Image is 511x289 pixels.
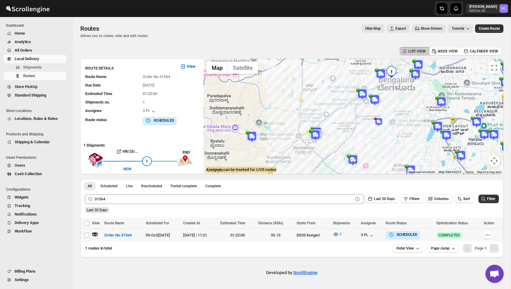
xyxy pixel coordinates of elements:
img: shop.svg [88,148,103,172]
nav: Pagination [463,244,499,253]
text: RC [502,7,506,11]
span: Cash Collection [15,172,42,176]
span: Store PickUp [15,84,37,89]
button: Locations, Rules & Rates [4,114,66,123]
span: Dashboard [6,23,69,28]
span: Last 30 Days [374,197,395,201]
span: Store Locations [6,108,69,113]
div: 35.15 [258,232,293,238]
span: 01:22:00 [143,91,157,96]
button: Export [387,24,410,33]
button: Map camera controls [488,155,500,167]
button: Widgets [4,193,66,202]
button: Show satellite imagery [228,62,258,74]
span: Hide Map [365,26,381,31]
button: 3 PL [361,233,374,239]
div: Open chat [485,265,504,283]
p: Allows you to create, view and edit routes. [80,33,148,38]
b: View [187,64,196,69]
span: Routes [23,73,35,78]
button: Sort [455,195,474,203]
span: WorkFlow [15,229,32,233]
span: Configurations [6,187,69,192]
button: Home [4,29,66,38]
button: Shipping & Calendar [4,138,66,146]
button: Users [4,161,66,170]
span: Widgets [15,195,29,199]
span: Settings [15,277,29,282]
img: Google [205,166,225,174]
span: Route Name [85,74,106,79]
span: Complete [205,184,221,189]
button: WorkFlow [4,227,66,236]
label: Assignee can be tracked for LIVE routes [206,167,276,173]
span: Tracking [15,203,30,208]
a: ScrollEngine [293,270,318,275]
span: Analytics [15,39,31,44]
span: Distance (KMs) [258,221,283,225]
a: Open this area in Google Maps (opens a new window) [205,166,225,174]
span: Scheduled [100,184,117,189]
button: SCHEDULED [145,117,174,124]
a: Report a map error [477,170,502,174]
button: CALENDER VIEW [461,47,502,56]
span: View [92,221,100,225]
div: DS03 Kengeri [297,232,329,238]
button: Shipments [4,63,66,72]
span: Order No 31564 [104,232,132,238]
b: 1 [485,246,487,250]
span: Due Date [85,83,101,87]
span: Route status [85,117,107,122]
span: Estimated Time [85,91,112,96]
span: Billing Plans [15,269,36,274]
button: HR/25/... [103,147,152,156]
button: Settings [4,276,66,284]
span: Local Delivery [15,56,39,61]
span: Action [484,221,494,225]
span: Delivery Apps [15,220,39,225]
span: 09-Oct | [DATE] [146,233,170,237]
span: [DATE] [143,83,155,87]
span: Starts From [297,221,315,225]
span: Standard Shipping [15,93,46,97]
span: Shipments [333,221,350,225]
span: Show Drivers [421,26,442,31]
button: All Orders [4,46,66,55]
span: COMPLETED [439,233,460,238]
div: END [182,149,200,155]
span: 1 [143,100,145,104]
div: NEW [123,166,131,172]
span: Columns [434,197,449,201]
span: CALENDER VIEW [470,49,498,54]
div: 01:22:00 [220,232,255,238]
span: Tutorial [452,26,464,31]
input: Press enter after typing | Search Eg. Order No 31564 [95,194,353,204]
button: Notifications [4,210,66,219]
img: ScrollEngine [5,1,50,16]
span: Map data ©2025 [439,170,461,174]
span: Partial complete [171,184,197,189]
button: Toggle fullscreen view [488,62,500,74]
button: Last 30 Days [365,195,398,203]
span: Shipments [23,65,42,70]
button: Show street map [207,62,228,74]
p: b607ea-2b [469,9,497,13]
span: Users [15,163,25,168]
button: Create Route [475,24,503,33]
button: 3 PL [143,108,156,114]
span: Page [475,246,487,250]
button: Page Jump [427,244,458,253]
span: Products and Shipping [6,132,69,137]
button: Billing Plans [4,267,66,276]
span: Home [15,31,25,36]
img: trip_end.png [178,155,193,167]
button: Order No 31564 [101,230,135,240]
span: Users Permissions [6,155,69,160]
button: User menu [466,4,509,13]
span: Live [126,184,133,189]
span: Filter [487,197,495,201]
button: LIST VIEW [400,47,429,56]
span: Order View [396,246,414,251]
button: SCHEDULED [388,232,417,238]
